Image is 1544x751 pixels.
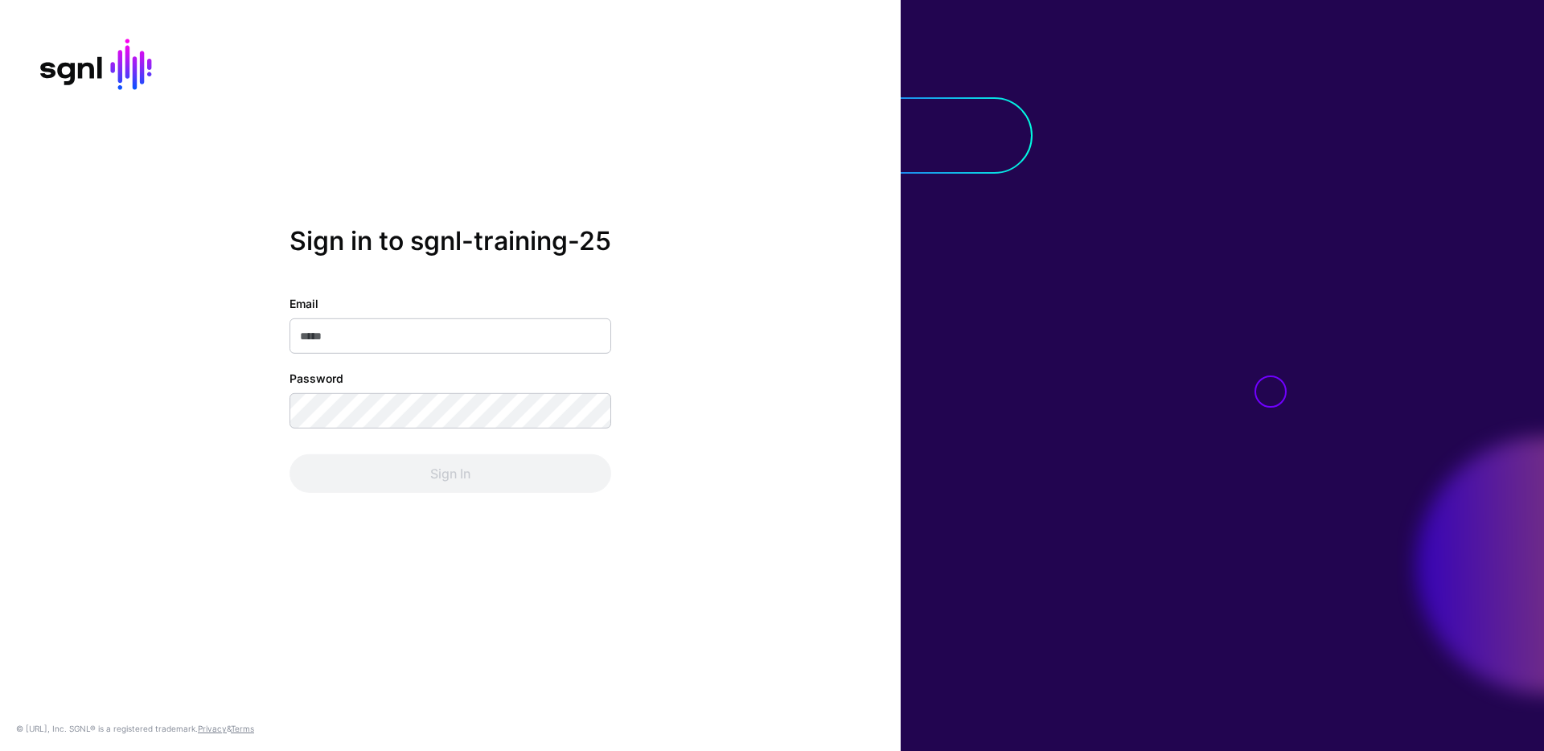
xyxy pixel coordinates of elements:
[289,295,318,312] label: Email
[289,226,611,256] h2: Sign in to sgnl-training-25
[289,370,343,387] label: Password
[16,722,254,735] div: © [URL], Inc. SGNL® is a registered trademark. &
[231,724,254,733] a: Terms
[198,724,227,733] a: Privacy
